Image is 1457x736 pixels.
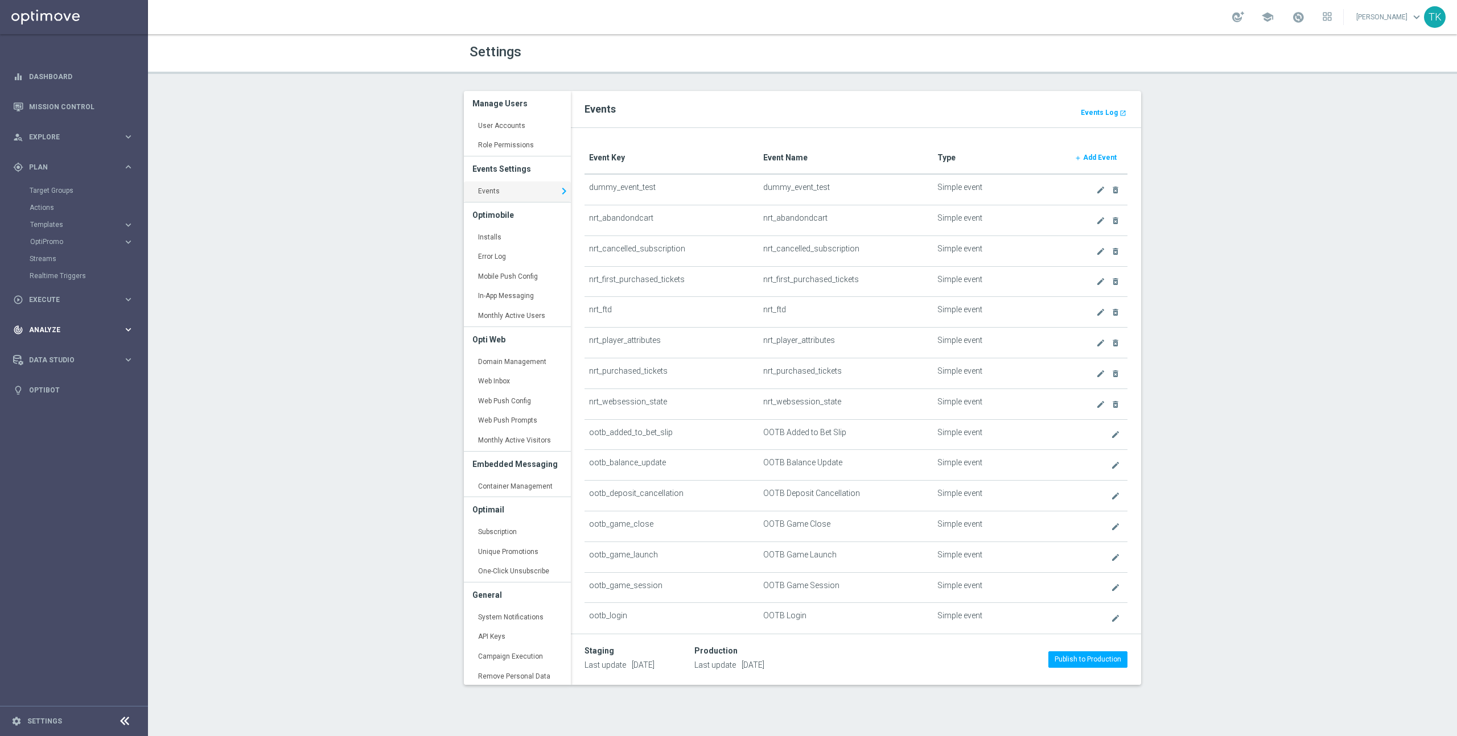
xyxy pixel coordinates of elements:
[1111,369,1120,378] i: delete_forever
[30,182,147,199] div: Target Groups
[1111,491,1120,501] i: create
[1111,247,1120,256] i: delete_forever
[1096,338,1105,348] i: create
[464,607,571,628] a: System Notifications
[1111,522,1120,531] i: create
[472,452,562,477] h3: Embedded Messaging
[585,142,759,174] th: Event Key
[13,295,134,304] button: play_circle_outline Execute keyboard_arrow_right
[933,235,1064,266] td: Simple event
[759,541,933,572] td: OOTB Game Launch
[759,142,933,174] th: Event Name
[13,92,134,122] div: Mission Control
[759,174,933,205] td: dummy_event_test
[13,355,134,365] button: Data Studio keyboard_arrow_right
[1111,185,1120,195] i: delete_forever
[13,386,134,395] button: lightbulb Optibot
[1096,308,1105,317] i: create
[585,235,759,266] td: nrt_cancelled_subscription
[464,561,571,582] a: One-Click Unsubscribe
[464,411,571,431] a: Web Push Prompts
[694,660,764,670] p: Last update
[13,375,134,405] div: Optibot
[557,183,571,200] i: keyboard_arrow_right
[30,186,118,195] a: Target Groups
[1048,651,1127,667] button: Publish to Production
[464,116,571,137] a: User Accounts
[1083,154,1117,162] b: Add Event
[472,91,562,116] h3: Manage Users
[694,646,738,656] div: Production
[30,221,112,228] span: Templates
[1096,185,1105,195] i: create
[13,72,134,81] button: equalizer Dashboard
[30,216,147,233] div: Templates
[472,582,562,607] h3: General
[29,375,134,405] a: Optibot
[759,205,933,236] td: nrt_abandondcart
[933,541,1064,572] td: Simple event
[585,419,759,450] td: ootb_added_to_bet_slip
[933,266,1064,297] td: Simple event
[632,660,655,669] span: [DATE]
[464,352,571,373] a: Domain Management
[1424,6,1446,28] div: TK
[742,660,764,669] span: [DATE]
[1111,430,1120,439] i: create
[30,203,118,212] a: Actions
[464,181,571,202] a: Events
[29,92,134,122] a: Mission Control
[464,267,571,287] a: Mobile Push Config
[13,132,23,142] i: person_search
[123,354,134,365] i: keyboard_arrow_right
[30,237,134,246] button: OptiPromo keyboard_arrow_right
[1096,216,1105,225] i: create
[585,481,759,511] td: ootb_deposit_cancellation
[13,133,134,142] div: person_search Explore keyboard_arrow_right
[13,162,23,172] i: gps_fixed
[585,603,759,634] td: ootb_login
[1096,277,1105,286] i: create
[123,220,134,230] i: keyboard_arrow_right
[13,325,134,334] button: track_changes Analyze keyboard_arrow_right
[13,162,123,172] div: Plan
[933,297,1064,328] td: Simple event
[585,450,759,481] td: ootb_balance_update
[585,174,759,205] td: dummy_event_test
[585,660,655,670] p: Last update
[464,522,571,543] a: Subscription
[759,419,933,450] td: OOTB Added to Bet Slip
[759,388,933,419] td: nrt_websession_state
[585,205,759,236] td: nrt_abandondcart
[1111,614,1120,623] i: create
[759,328,933,358] td: nrt_player_attributes
[464,306,571,326] a: Monthly Active Users
[1096,400,1105,409] i: create
[933,358,1064,388] td: Simple event
[123,162,134,172] i: keyboard_arrow_right
[585,511,759,541] td: ootb_game_close
[464,391,571,412] a: Web Push Config
[1111,277,1120,286] i: delete_forever
[29,61,134,92] a: Dashboard
[13,325,23,335] i: track_changes
[1111,583,1120,592] i: create
[1096,247,1105,256] i: create
[1261,11,1274,23] span: school
[759,358,933,388] td: nrt_purchased_tickets
[464,431,571,451] a: Monthly Active Visitors
[759,603,933,634] td: OOTB Login
[30,220,134,229] button: Templates keyboard_arrow_right
[30,199,147,216] div: Actions
[759,266,933,297] td: nrt_first_purchased_tickets
[1111,338,1120,348] i: delete_forever
[933,328,1064,358] td: Simple event
[1075,155,1081,162] i: add
[30,233,147,250] div: OptiPromo
[13,61,134,92] div: Dashboard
